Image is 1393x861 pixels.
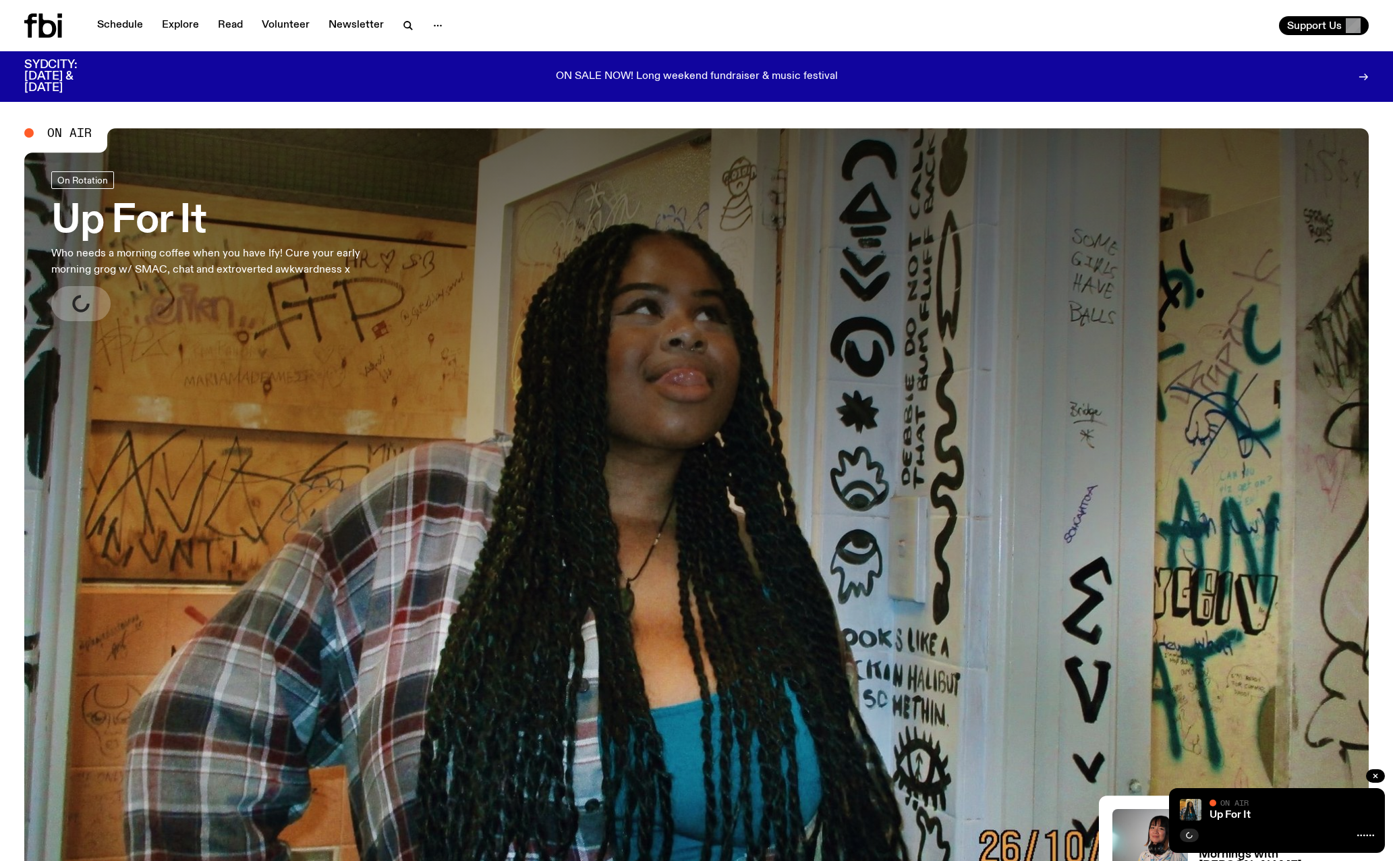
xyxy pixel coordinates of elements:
[24,59,111,94] h3: SYDCITY: [DATE] & [DATE]
[1287,20,1342,32] span: Support Us
[51,171,397,321] a: Up For ItWho needs a morning coffee when you have Ify! Cure your early morning grog w/ SMAC, chat...
[154,16,207,35] a: Explore
[1210,810,1251,821] a: Up For It
[89,16,151,35] a: Schedule
[320,16,392,35] a: Newsletter
[47,127,92,139] span: On Air
[210,16,251,35] a: Read
[51,171,114,189] a: On Rotation
[51,202,397,240] h3: Up For It
[1279,16,1369,35] button: Support Us
[254,16,318,35] a: Volunteer
[1180,799,1201,821] img: Ify - a Brown Skin girl with black braided twists, looking up to the side with her tongue stickin...
[556,71,838,83] p: ON SALE NOW! Long weekend fundraiser & music festival
[57,175,108,185] span: On Rotation
[1220,798,1249,807] span: On Air
[51,246,397,278] p: Who needs a morning coffee when you have Ify! Cure your early morning grog w/ SMAC, chat and extr...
